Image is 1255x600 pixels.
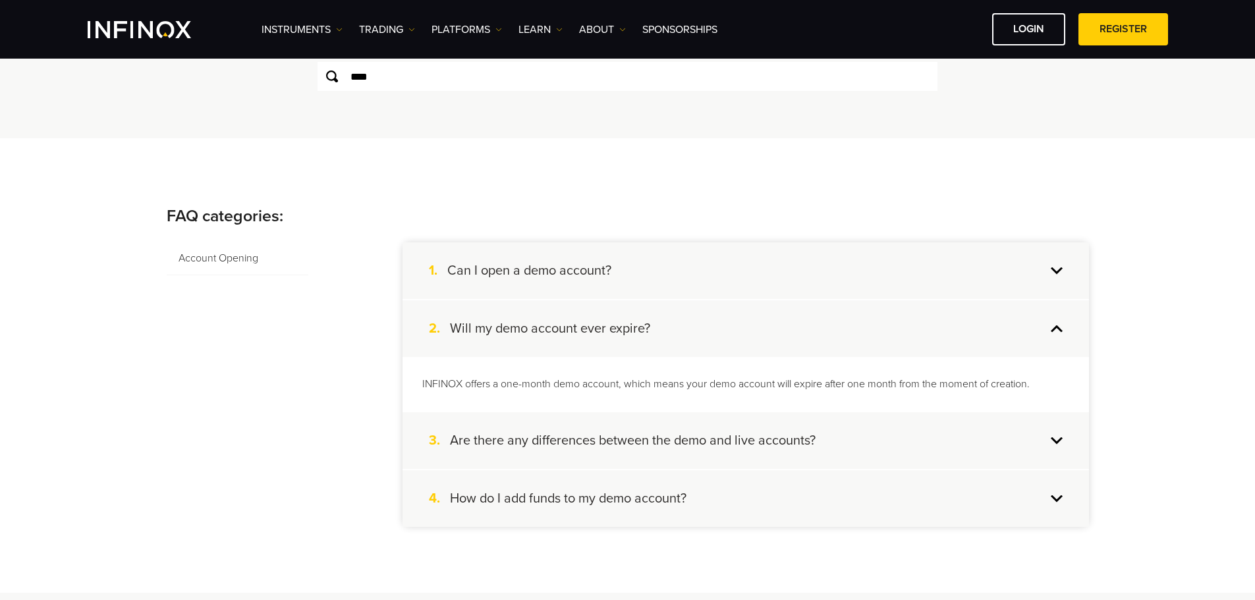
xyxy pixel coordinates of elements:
[359,22,415,38] a: TRADING
[579,22,626,38] a: ABOUT
[432,22,502,38] a: PLATFORMS
[429,262,447,279] span: 1.
[450,490,686,507] h4: How do I add funds to my demo account?
[447,262,611,279] h4: Can I open a demo account?
[992,13,1065,45] a: LOGIN
[450,320,650,337] h4: Will my demo account ever expire?
[1078,13,1168,45] a: REGISTER
[262,22,343,38] a: Instruments
[88,21,222,38] a: INFINOX Logo
[167,204,1089,229] p: FAQ categories:
[422,377,1069,392] p: INFINOX offers a one-month demo account, which means your demo account will expire after one mont...
[429,490,450,507] span: 4.
[429,320,450,337] span: 2.
[642,22,717,38] a: SPONSORSHIPS
[429,432,450,449] span: 3.
[167,242,308,275] span: Account Opening
[518,22,563,38] a: Learn
[450,432,816,449] h4: Are there any differences between the demo and live accounts?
